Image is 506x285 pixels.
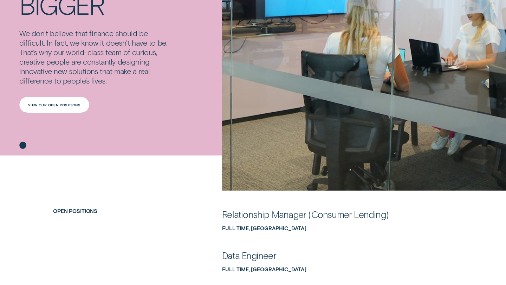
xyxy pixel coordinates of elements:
[28,104,80,107] div: View our open positions
[222,225,453,231] div: Full Time, Sydney
[19,97,89,113] a: View our open positions
[222,214,453,232] a: Relationship Manager (Consumer Lending)Full Time, Sydney
[222,249,276,261] div: Data Engineer
[19,28,171,85] p: We don’t believe that finance should be difficult. In fact, we know it doesn’t have to be. That’s...
[222,256,453,273] a: Data EngineerFull Time, Sydney
[222,208,389,220] div: Relationship Manager (Consumer Lending)
[222,266,453,272] div: Full Time, Sydney
[50,208,186,214] h2: Open Positions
